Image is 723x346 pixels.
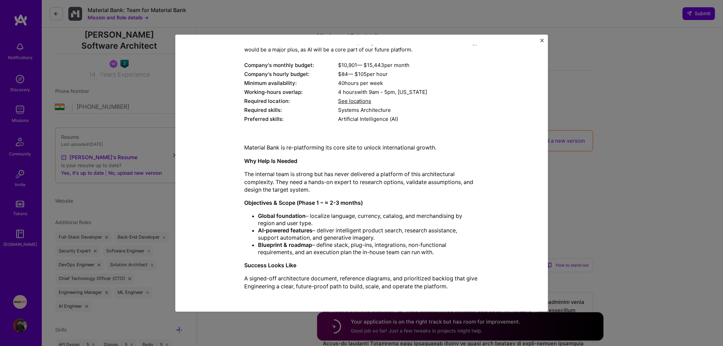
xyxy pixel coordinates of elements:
div: Company's monthly budget: [244,62,338,69]
li: – deliver intelligent product search, research assistance, support automation, and generative ima... [258,227,479,241]
div: Working-hours overlap: [244,89,338,96]
p: Material Bank is re-platforming its core site to unlock international growth. [244,144,479,152]
div: Required skills: [244,107,338,114]
strong: Objectives & Scope (Phase 1 – ≈ 2-3 months) [244,200,363,206]
strong: Success Looks Like [244,262,296,269]
strong: Blueprint & roadmap [258,241,312,248]
li: – localize language, currency, catalog, and merchandising by region and user type. [258,212,479,227]
div: $ 10,901 — $ 15,443 per month [338,62,479,69]
strong: Global foundation [258,212,306,219]
div: Company's hourly budget: [244,71,338,78]
span: 9am - 5pm , [367,89,398,96]
div: Preferred skills: [244,116,338,123]
div: 4 hours with [US_STATE] [338,89,479,96]
li: – define stack, plug-ins, integrations, non-functional requirements, and an execution plan the in... [258,241,479,256]
strong: Why Help Is Needed [244,157,297,164]
div: $ 84 — $ 105 per hour [338,71,479,78]
p: The internal team is strong but has never delivered a platform of this architectural complexity. ... [244,170,479,193]
div: Artificial Intelligence (AI) [338,116,479,123]
button: Close [540,39,544,46]
p: A signed-off architecture document, reference diagrams, and prioritized backlog that give Enginee... [244,275,479,290]
div: Required location: [244,98,338,105]
strong: AI-powered features [258,227,313,234]
span: See locations [338,98,371,105]
div: Systems Architecture [338,107,479,114]
div: 40 hours per week [338,80,479,87]
div: Minimum availability: [244,80,338,87]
